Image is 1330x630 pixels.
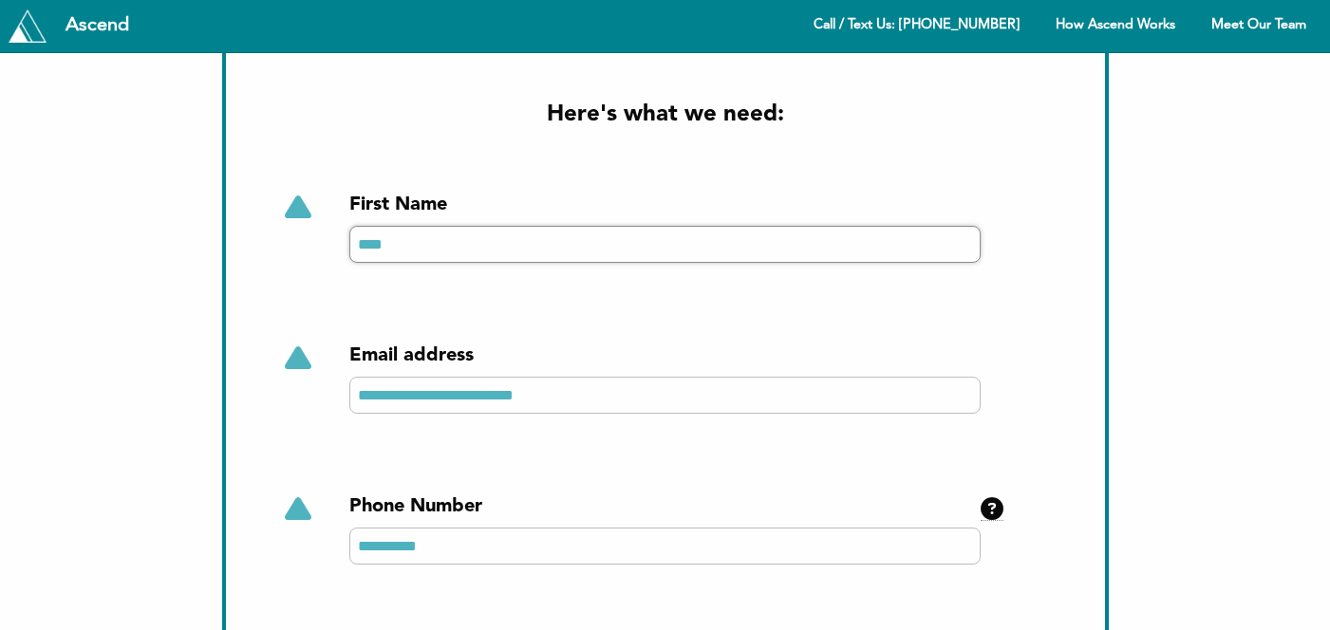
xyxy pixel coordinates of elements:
div: Ascend [50,16,144,35]
div: Email address [349,343,981,369]
img: Tryascend.com [9,9,47,42]
a: Call / Text Us: [PHONE_NUMBER] [797,8,1036,45]
a: Meet Our Team [1195,8,1322,45]
a: How Ascend Works [1040,8,1191,45]
div: Phone Number [349,493,981,520]
div: First Name [349,192,981,218]
h2: Here's what we need: [287,100,1044,132]
a: Tryascend.com Ascend [4,5,149,46]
